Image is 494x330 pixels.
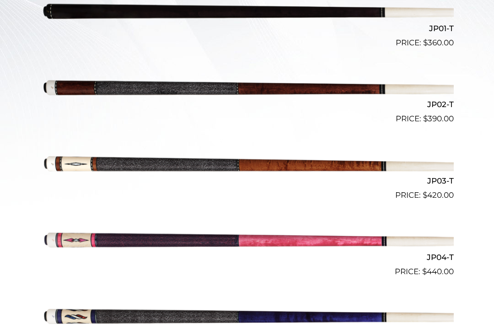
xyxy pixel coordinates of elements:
[40,53,454,125] a: JP02-T $390.00
[423,190,454,200] bdi: 420.00
[423,38,428,47] span: $
[423,190,427,200] span: $
[423,114,428,123] span: $
[40,129,454,201] a: JP03-T $420.00
[423,38,454,47] bdi: 360.00
[40,129,454,197] img: JP03-T
[40,205,454,274] img: JP04-T
[40,205,454,277] a: JP04-T $440.00
[422,267,454,276] bdi: 440.00
[423,114,454,123] bdi: 390.00
[40,53,454,121] img: JP02-T
[422,267,427,276] span: $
